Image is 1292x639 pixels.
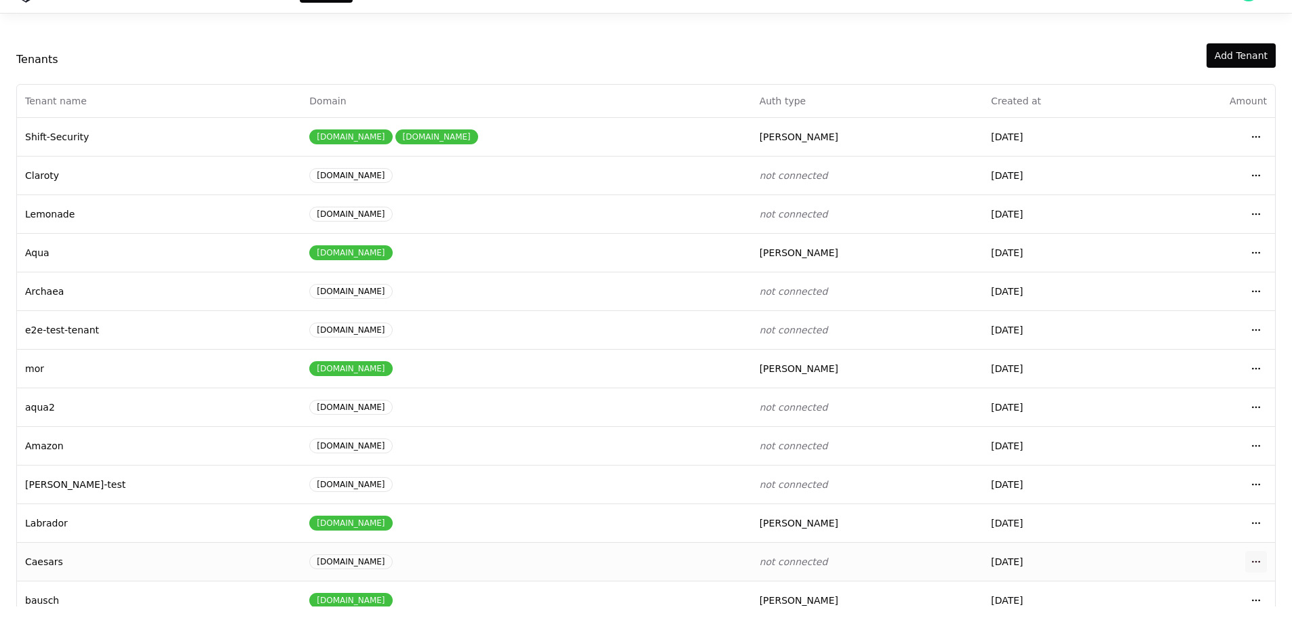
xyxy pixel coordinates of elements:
[17,349,301,388] td: mor
[760,518,838,529] span: [PERSON_NAME]
[983,117,1144,156] td: [DATE]
[309,207,392,222] div: [DOMAIN_NAME]
[17,117,301,156] td: Shift-Security
[760,479,828,490] span: not connected
[16,51,58,68] div: Tenants
[760,247,838,258] span: [PERSON_NAME]
[17,503,301,542] td: Labrador
[983,503,1144,542] td: [DATE]
[17,388,301,426] td: aqua2
[17,426,301,465] td: Amazon
[17,542,301,581] td: Caesars
[760,325,828,335] span: not connected
[983,349,1144,388] td: [DATE]
[309,361,392,376] div: [DOMAIN_NAME]
[309,554,392,569] div: [DOMAIN_NAME]
[17,581,301,619] td: bausch
[309,129,392,144] div: [DOMAIN_NAME]
[983,156,1144,194] td: [DATE]
[17,465,301,503] td: [PERSON_NAME]-test
[309,168,392,183] div: [DOMAIN_NAME]
[760,402,828,413] span: not connected
[760,363,838,374] span: [PERSON_NAME]
[983,581,1144,619] td: [DATE]
[301,85,751,117] th: Domain
[983,388,1144,426] td: [DATE]
[309,400,392,415] div: [DOMAIN_NAME]
[983,194,1144,233] td: [DATE]
[983,233,1144,272] td: [DATE]
[309,284,392,299] div: [DOMAIN_NAME]
[760,209,828,220] span: not connected
[983,542,1144,581] td: [DATE]
[983,465,1144,503] td: [DATE]
[751,85,983,117] th: Auth type
[983,85,1144,117] th: Created at
[760,556,828,567] span: not connected
[17,272,301,310] td: Archaea
[983,426,1144,465] td: [DATE]
[760,170,828,181] span: not connected
[309,516,392,531] div: [DOMAIN_NAME]
[17,233,301,272] td: Aqua
[17,156,301,194] td: Claroty
[309,477,392,492] div: [DOMAIN_NAME]
[760,440,828,451] span: not connected
[395,129,478,144] div: [DOMAIN_NAME]
[760,286,828,297] span: not connected
[1145,85,1275,117] th: Amount
[760,595,838,606] span: [PERSON_NAME]
[17,85,301,117] th: Tenant name
[309,323,392,337] div: [DOMAIN_NAME]
[309,593,392,608] div: [DOMAIN_NAME]
[983,310,1144,349] td: [DATE]
[17,310,301,349] td: e2e-test-tenant
[1207,43,1276,68] button: Add Tenant
[17,194,301,233] td: Lemonade
[309,438,392,453] div: [DOMAIN_NAME]
[760,131,838,142] span: [PERSON_NAME]
[983,272,1144,310] td: [DATE]
[309,245,392,260] div: [DOMAIN_NAME]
